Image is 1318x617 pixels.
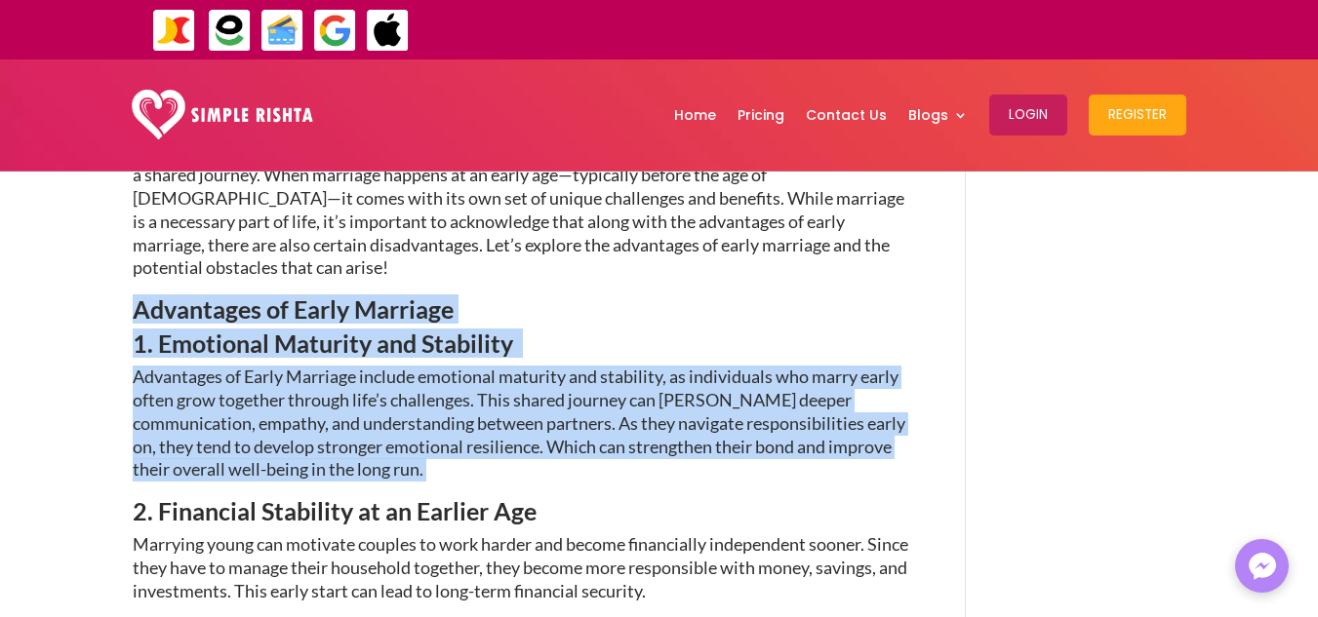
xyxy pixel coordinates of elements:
[133,140,904,278] span: However, marriage is not just an event; it’s a symbol of commitment, partnership, and the beginni...
[133,328,513,358] span: 1. Emotional Maturity and Stability
[908,64,968,166] a: Blogs
[674,64,716,166] a: Home
[1089,95,1186,135] button: Register
[152,9,196,53] img: JazzCash-icon
[133,496,537,525] span: 2. Financial Stability at an Earlier Age
[133,294,454,324] span: Advantages of Early Marriage
[989,95,1067,135] button: Login
[989,64,1067,166] a: Login
[366,9,410,53] img: ApplePay-icon
[806,64,887,166] a: Contact Us
[133,533,908,601] span: Marrying young can motivate couples to work harder and become financially independent sooner. Sin...
[260,9,304,53] img: Credit Cards
[208,9,252,53] img: EasyPaisa-icon
[1243,547,1282,586] img: Messenger
[738,64,784,166] a: Pricing
[133,366,905,480] span: Advantages of Early Marriage include emotional maturity and stability, as individuals who marry e...
[313,9,357,53] img: GooglePay-icon
[1089,64,1186,166] a: Register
